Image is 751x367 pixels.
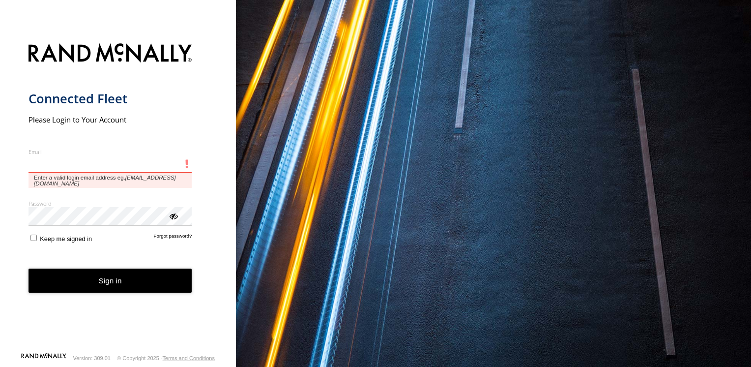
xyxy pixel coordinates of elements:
[29,200,192,207] label: Password
[73,355,111,361] div: Version: 309.01
[29,173,192,188] span: Enter a valid login email address eg.
[168,211,178,220] div: ViewPassword
[29,41,192,66] img: Rand McNally
[29,269,192,293] button: Sign in
[29,148,192,155] label: Email
[34,175,176,186] em: [EMAIL_ADDRESS][DOMAIN_NAME]
[117,355,215,361] div: © Copyright 2025 -
[29,91,192,107] h1: Connected Fleet
[40,235,92,243] span: Keep me signed in
[29,115,192,124] h2: Please Login to Your Account
[21,353,66,363] a: Visit our Website
[154,233,192,243] a: Forgot password?
[30,235,37,241] input: Keep me signed in
[163,355,215,361] a: Terms and Conditions
[29,37,208,352] form: main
